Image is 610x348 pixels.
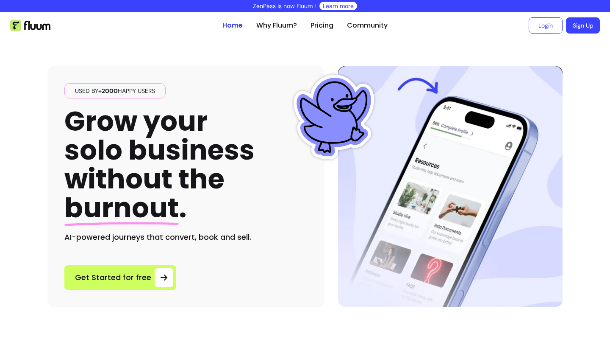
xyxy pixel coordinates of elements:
p: ZenPass is now Fluum ! [253,2,316,10]
a: Community [347,20,388,31]
span: Get Started for free [75,272,151,283]
a: Get Started for free [64,265,176,290]
span: +2000 [98,87,118,95]
h1: Grow your solo business without the . [64,107,255,223]
a: Home [222,20,243,31]
h2: AI-powered journeys that convert, book and sell. [64,231,308,243]
a: Sign Up [566,17,600,34]
span: burnout [64,189,179,227]
a: Pricing [311,20,333,31]
a: Login [529,17,563,34]
a: Why Fluum? [256,20,297,31]
img: Hero [338,66,563,307]
img: Fluum Duck sticker [291,75,376,160]
img: Fluum Logo [10,20,50,31]
span: Used by happy users [72,87,158,95]
a: Learn more [323,2,354,10]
